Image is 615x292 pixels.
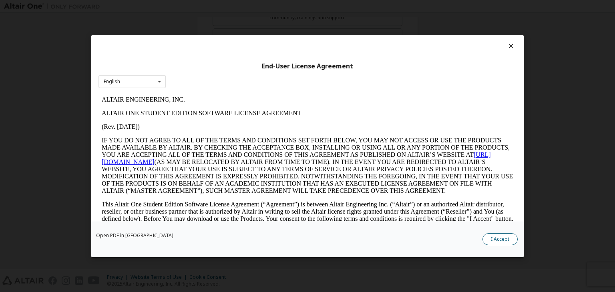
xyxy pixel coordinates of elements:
p: ALTAIR ENGINEERING, INC. [3,3,415,10]
p: (Rev. [DATE]) [3,30,415,38]
a: Open PDF in [GEOGRAPHIC_DATA] [96,233,173,238]
a: [URL][DOMAIN_NAME] [3,58,392,72]
p: ALTAIR ONE STUDENT EDITION SOFTWARE LICENSE AGREEMENT [3,17,415,24]
div: End-User License Agreement [98,62,517,70]
button: I Accept [482,233,518,245]
p: IF YOU DO NOT AGREE TO ALL OF THE TERMS AND CONDITIONS SET FORTH BELOW, YOU MAY NOT ACCESS OR USE... [3,44,415,102]
div: English [104,79,120,84]
p: This Altair One Student Edition Software License Agreement (“Agreement”) is between Altair Engine... [3,108,415,137]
